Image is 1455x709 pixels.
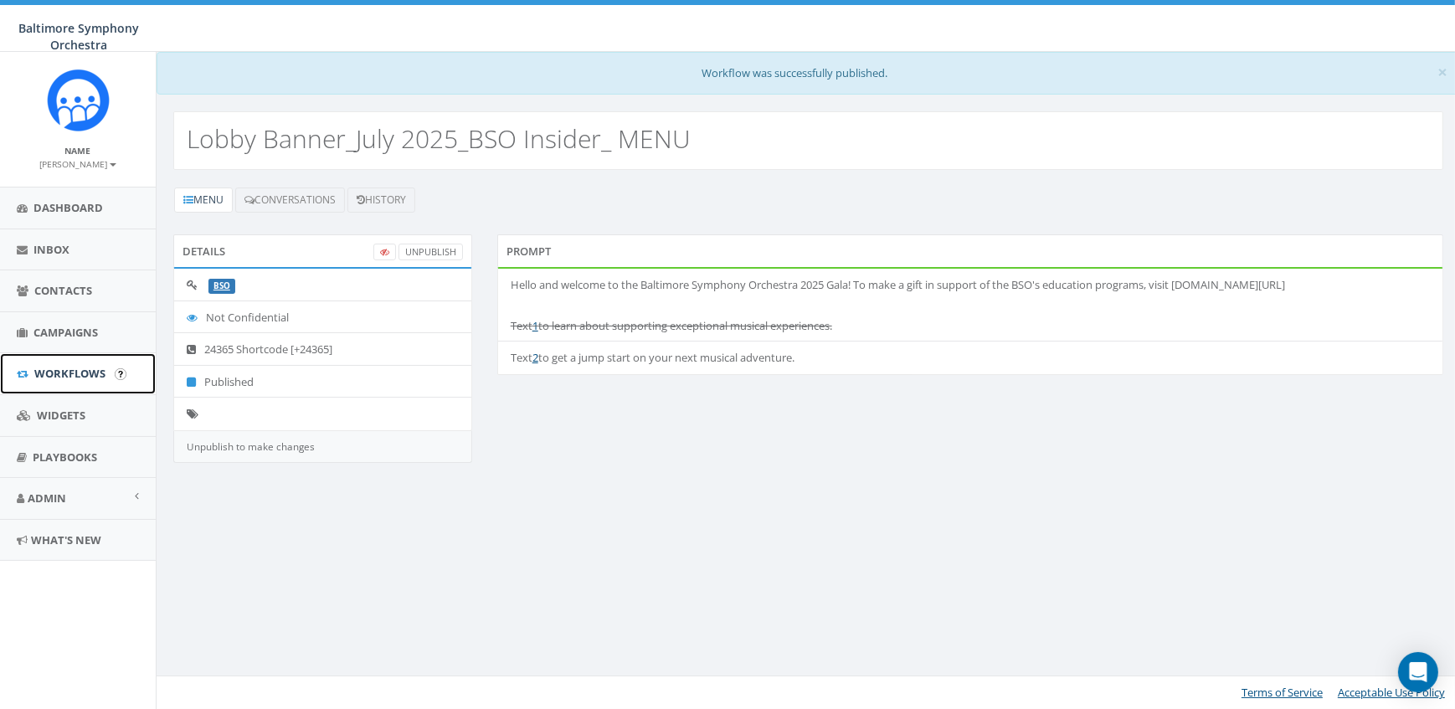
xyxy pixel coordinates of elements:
[34,366,105,381] span: Workflows
[34,283,92,298] span: Contacts
[1437,60,1447,84] span: ×
[31,532,101,547] span: What's New
[173,234,472,268] div: Details
[1398,652,1438,692] div: Open Intercom Messenger
[498,341,1442,374] li: Text to get a jump start on your next musical adventure.
[33,325,98,340] span: Campaigns
[174,332,471,366] li: 24365 Shortcode [+24365]
[1338,685,1445,700] a: Acceptable Use Policy
[532,350,538,365] a: 2
[47,69,110,131] img: Rally_platform_Icon_1.png
[40,158,116,170] small: [PERSON_NAME]
[498,310,1442,342] li: Text to learn about supporting exceptional musical experiences.
[65,145,91,157] small: Name
[398,244,463,261] a: UnPublish
[33,200,103,215] span: Dashboard
[115,368,126,380] input: Submit
[37,408,85,423] span: Widgets
[497,234,1443,268] div: Prompt
[347,188,415,213] a: History
[235,188,345,213] a: Conversations
[532,318,538,333] a: 1
[33,242,69,257] span: Inbox
[174,188,233,213] a: Menu
[28,491,66,506] span: Admin
[1437,64,1447,81] button: Close
[33,450,97,465] span: Playbooks
[18,20,139,53] span: Baltimore Symphony Orchestra
[187,125,691,152] h2: Lobby Banner_July 2025_BSO Insider_ MENU
[40,156,116,171] a: [PERSON_NAME]
[174,365,471,398] li: Published
[174,301,471,334] li: Not Confidential
[213,280,230,291] a: BSO
[173,431,472,463] div: Unpublish to make changes
[511,277,1430,293] p: Hello and welcome to the Baltimore Symphony Orchestra 2025 Gala! To make a gift in support of the...
[1242,685,1323,700] a: Terms of Service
